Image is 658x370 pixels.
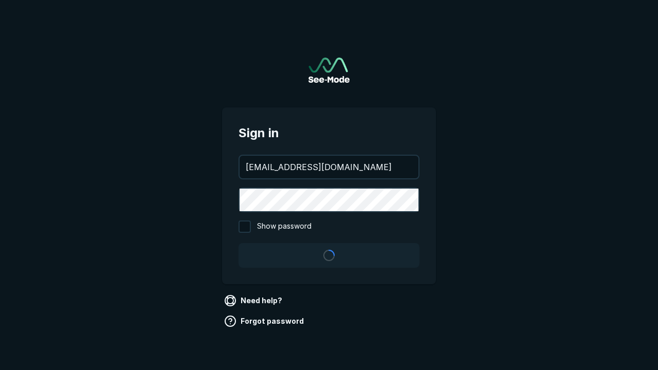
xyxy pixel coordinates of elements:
a: Forgot password [222,313,308,329]
input: your@email.com [240,156,418,178]
a: Need help? [222,292,286,309]
span: Sign in [239,124,419,142]
span: Show password [257,220,312,233]
a: Go to sign in [308,58,350,83]
img: See-Mode Logo [308,58,350,83]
